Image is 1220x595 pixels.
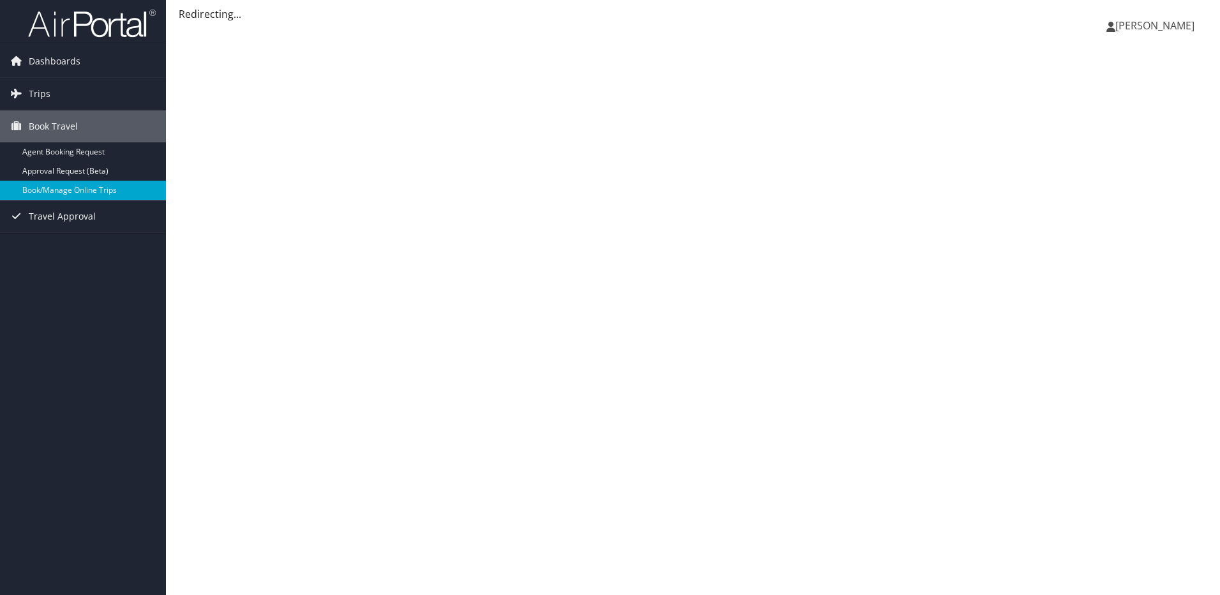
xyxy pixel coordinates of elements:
[28,8,156,38] img: airportal-logo.png
[179,6,1207,22] div: Redirecting...
[1106,6,1207,45] a: [PERSON_NAME]
[1115,19,1194,33] span: [PERSON_NAME]
[29,45,80,77] span: Dashboards
[29,78,50,110] span: Trips
[29,200,96,232] span: Travel Approval
[29,110,78,142] span: Book Travel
